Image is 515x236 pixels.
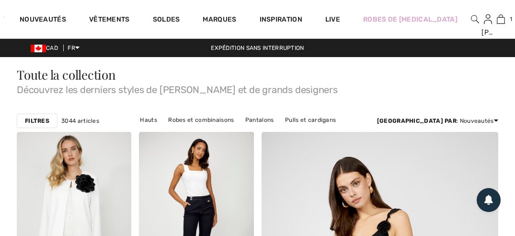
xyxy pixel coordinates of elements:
[280,114,341,126] a: Pulls et cardigans
[31,45,46,52] img: Canadian Dollar
[68,45,80,51] span: FR
[484,13,492,25] img: Mes infos
[17,66,116,83] span: Toute la collection
[89,15,130,25] a: Vêtements
[497,13,505,25] img: Mon panier
[31,45,62,51] span: CAD
[163,114,239,126] a: Robes et combinaisons
[325,14,340,24] a: Live
[135,114,162,126] a: Hauts
[20,15,66,25] a: Nouveautés
[203,15,236,25] a: Marques
[153,15,180,25] a: Soldes
[377,117,498,125] div: : Nouveautés
[260,15,302,25] span: Inspiration
[481,27,493,37] div: [PERSON_NAME]
[363,14,458,24] a: Robes de [MEDICAL_DATA]
[471,13,479,25] img: recherche
[61,117,99,125] span: 3044 articles
[484,14,492,24] a: Se connecter
[17,81,498,94] span: Découvrez les derniers styles de [PERSON_NAME] et de grands designers
[25,117,49,125] strong: Filtres
[510,15,512,24] span: 1
[240,114,279,126] a: Pantalons
[217,126,244,139] a: Jupes
[246,126,319,139] a: Vêtements d'extérieur
[157,126,216,139] a: Vestes et blazers
[495,13,507,25] a: 1
[377,118,457,124] strong: [GEOGRAPHIC_DATA] par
